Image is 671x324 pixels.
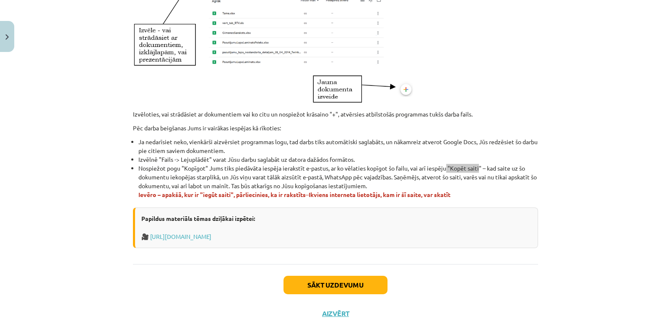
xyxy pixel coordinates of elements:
[133,124,538,132] p: Pēc darba beigšanas Jums ir vairākas iespējas kā rīkoties:
[283,276,388,294] button: Sākt uzdevumu
[5,34,9,40] img: icon-close-lesson-0947bae3869378f0d4975bcd49f059093ad1ed9edebbc8119c70593378902aed.svg
[138,137,538,155] li: Ja nedarīsiet neko, vienkārši aizvērsiet programmas logu, tad darbs tiks automātiski saglabāts, u...
[138,164,538,199] li: Nospiežot pogu "Kopīgot" Jums tiks piedāvāta iespēja ierakstīt e-pastus, ar ko vēlaties kopīgot š...
[133,110,538,119] p: Izvēloties, vai strādāsiet ar dokumentiem vai ko citu un nospiežot krāsaino "+", atvērsies atbils...
[306,191,450,198] span: –
[320,309,351,318] button: Aizvērt
[150,233,211,240] a: [URL][DOMAIN_NAME]
[141,215,255,222] strong: Papildus materiāls tēmas dziļākai izpētei:
[309,191,450,198] strong: Ikviens interneta lietotājs, kam ir šī saite, var skatīt
[141,233,149,240] span: 🎥
[138,191,306,198] span: Ievēro – apakšā, kur ir "iegūt saiti", pārliecinies, ka ir rakstīts
[138,155,538,164] li: Izvēlnē "Fails -> Lejuplādēt" varat Jūsu darbu saglabāt uz datora dažādos formātos.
